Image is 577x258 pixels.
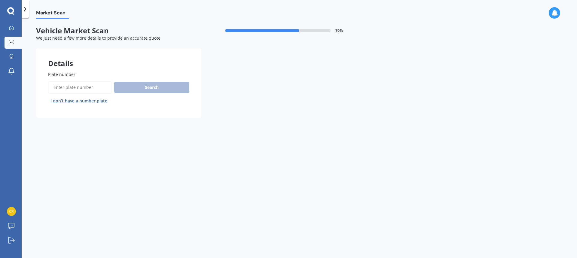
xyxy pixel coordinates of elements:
span: Plate number [48,71,75,77]
span: Market Scan [36,10,69,18]
span: Vehicle Market Scan [36,26,201,35]
div: Details [36,48,201,66]
img: e4cc0768e3f07111e5e7a275bffd1cce [7,207,16,216]
button: I don’t have a number plate [48,96,110,106]
input: Enter plate number [48,81,112,94]
span: 70 % [335,29,343,33]
span: We just need a few more details to provide an accurate quote [36,35,160,41]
